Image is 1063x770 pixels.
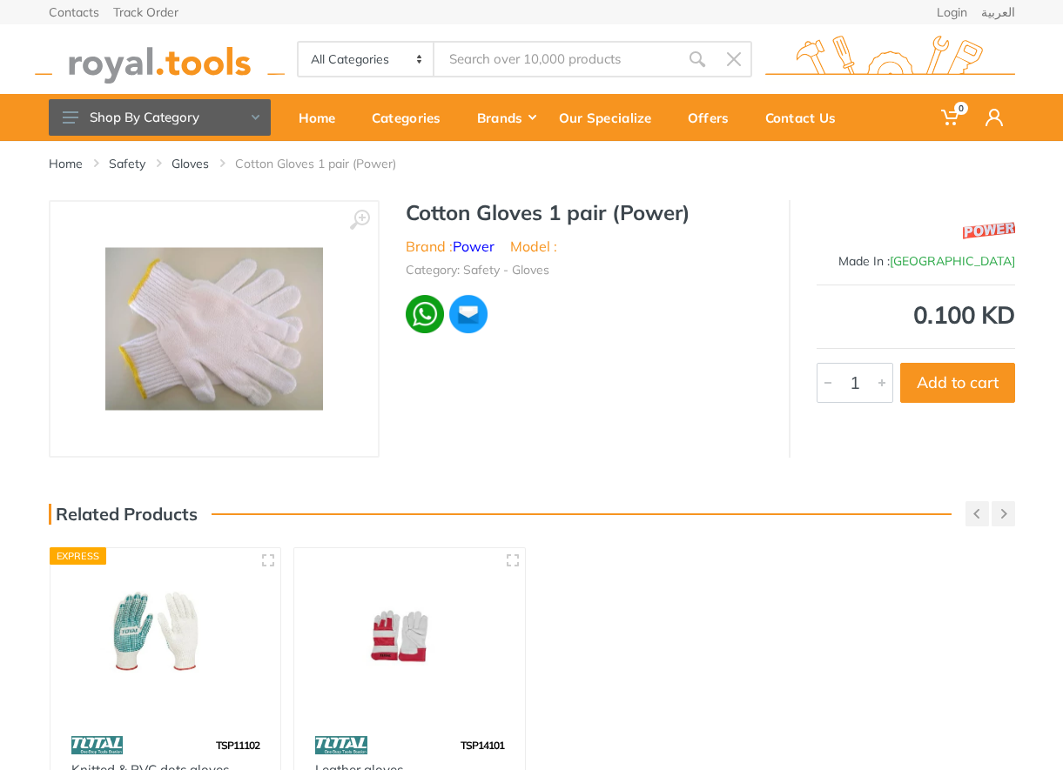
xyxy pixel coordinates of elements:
[66,564,266,713] img: Royal Tools - Knitted & PVC dots gloves
[406,200,763,225] h1: Cotton Gloves 1 pair (Power)
[71,730,124,760] img: 86.webp
[299,43,435,76] select: Category
[765,36,1015,84] img: royal.tools Logo
[929,94,973,141] a: 0
[890,253,1015,269] span: [GEOGRAPHIC_DATA]
[753,99,860,136] div: Contact Us
[360,94,465,141] a: Categories
[235,155,422,172] li: Cotton Gloves 1 pair (Power)
[360,99,465,136] div: Categories
[109,155,145,172] a: Safety
[900,363,1015,403] button: Add to cart
[461,739,504,752] span: TSP14101
[447,293,490,336] img: ma.webp
[50,547,107,565] div: Express
[406,295,444,333] img: wa.webp
[547,94,676,141] a: Our Specialize
[35,36,285,84] img: royal.tools Logo
[49,155,1015,172] nav: breadcrumb
[963,209,1015,252] img: Power
[817,303,1015,327] div: 0.100 KD
[310,564,509,713] img: Royal Tools - Leather gloves
[453,238,494,255] a: Power
[434,41,678,77] input: Site search
[49,6,99,18] a: Contacts
[105,248,323,411] img: Royal Tools - Cotton Gloves 1 pair (Power)
[49,155,83,172] a: Home
[172,155,209,172] a: Gloves
[286,99,360,136] div: Home
[937,6,967,18] a: Login
[676,99,753,136] div: Offers
[406,261,549,279] li: Category: Safety - Gloves
[216,739,259,752] span: TSP11102
[286,94,360,141] a: Home
[547,99,676,136] div: Our Specialize
[817,252,1015,271] div: Made In :
[49,99,271,136] button: Shop By Category
[510,236,557,257] li: Model :
[981,6,1015,18] a: العربية
[49,504,198,525] h3: Related Products
[406,236,494,257] li: Brand :
[753,94,860,141] a: Contact Us
[954,102,968,115] span: 0
[113,6,178,18] a: Track Order
[676,94,753,141] a: Offers
[315,730,367,760] img: 86.webp
[465,99,547,136] div: Brands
